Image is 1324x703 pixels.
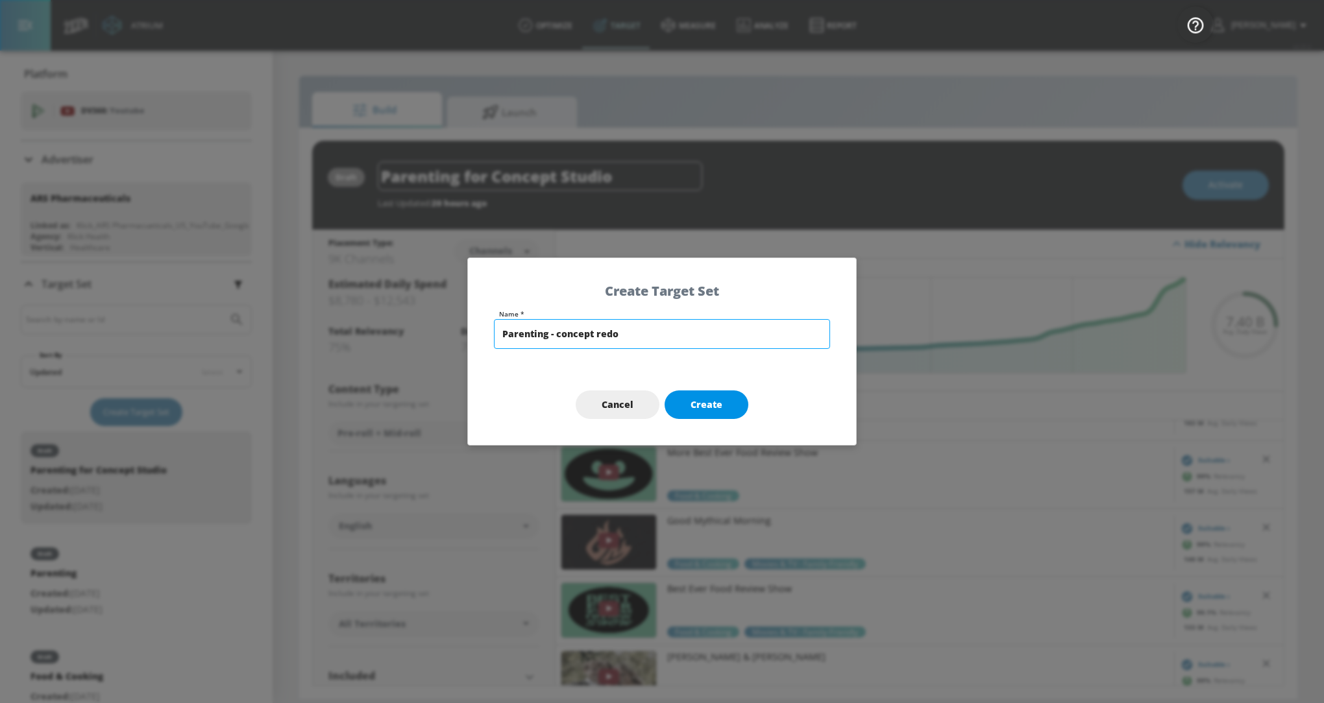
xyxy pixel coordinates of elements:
button: Create [665,390,748,420]
h5: Create Target Set [494,284,830,298]
button: Open Resource Center [1177,6,1214,43]
label: Name * [499,311,830,317]
button: Cancel [576,390,659,420]
span: Create [691,397,722,413]
span: Cancel [602,397,633,413]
